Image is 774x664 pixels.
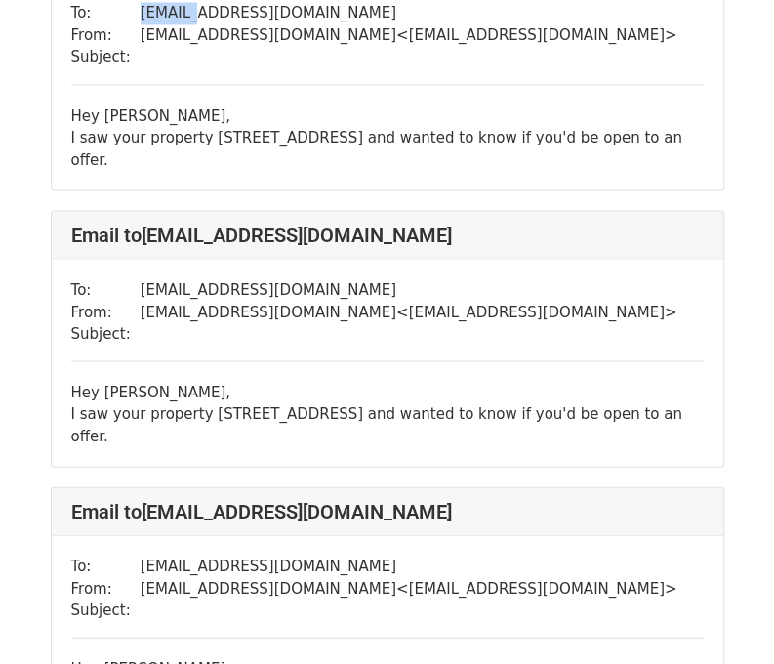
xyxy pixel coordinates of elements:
td: To: [71,278,141,301]
td: [EMAIL_ADDRESS][DOMAIN_NAME] [141,555,677,577]
td: Subject: [71,46,141,68]
td: To: [71,2,141,24]
td: [EMAIL_ADDRESS][DOMAIN_NAME] < [EMAIL_ADDRESS][DOMAIN_NAME] > [141,24,677,47]
td: Subject: [71,322,141,345]
div: I saw your property [STREET_ADDRESS] and wanted to know if you'd be open to an offer. [71,126,704,170]
td: To: [71,555,141,577]
td: [EMAIL_ADDRESS][DOMAIN_NAME] [141,2,677,24]
td: [EMAIL_ADDRESS][DOMAIN_NAME] < [EMAIL_ADDRESS][DOMAIN_NAME] > [141,577,677,600]
td: From: [71,577,141,600]
div: Hey [PERSON_NAME], [71,104,704,171]
iframe: Chat Widget [676,570,774,664]
div: I saw your property [STREET_ADDRESS] and wanted to know if you'd be open to an offer. [71,402,704,446]
td: From: [71,301,141,323]
div: Hey [PERSON_NAME], [71,381,704,447]
td: Subject: [71,599,141,621]
h4: Email to [EMAIL_ADDRESS][DOMAIN_NAME] [71,223,704,246]
td: [EMAIL_ADDRESS][DOMAIN_NAME] < [EMAIL_ADDRESS][DOMAIN_NAME] > [141,301,677,323]
td: From: [71,24,141,47]
td: [EMAIL_ADDRESS][DOMAIN_NAME] [141,278,677,301]
h4: Email to [EMAIL_ADDRESS][DOMAIN_NAME] [71,499,704,522]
